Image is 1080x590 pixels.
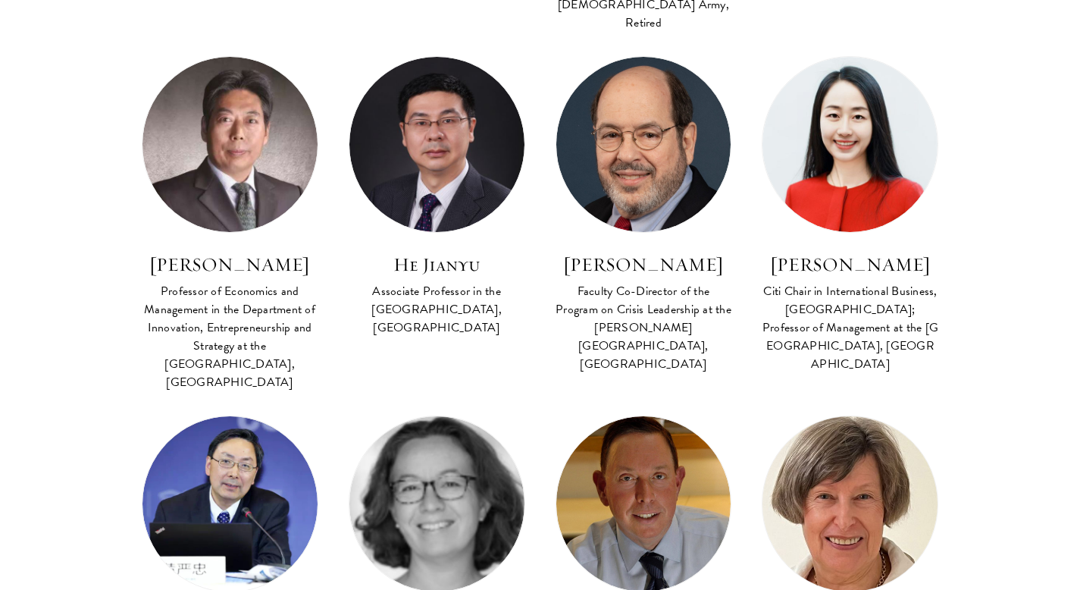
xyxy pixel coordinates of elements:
div: Professor of Economics and Management in the Department of Innovation, Entrepreneurship and Strat... [142,282,318,391]
div: Citi Chair in International Business, [GEOGRAPHIC_DATA]; Professor of Management at the [GEOGRAPH... [762,282,938,373]
a: [PERSON_NAME] Faculty Co-Director of the Program on Crisis Leadership at the [PERSON_NAME][GEOGRA... [556,56,732,375]
h3: He Jianyu [349,252,525,278]
h3: [PERSON_NAME] [142,252,318,278]
div: Faculty Co-Director of the Program on Crisis Leadership at the [PERSON_NAME][GEOGRAPHIC_DATA], [G... [556,282,732,373]
h3: [PERSON_NAME] [762,252,938,278]
a: [PERSON_NAME] Professor of Economics and Management in the Department of Innovation, Entrepreneur... [142,56,318,393]
a: He Jianyu Associate Professor in the [GEOGRAPHIC_DATA], [GEOGRAPHIC_DATA] [349,56,525,338]
div: Associate Professor in the [GEOGRAPHIC_DATA], [GEOGRAPHIC_DATA] [349,282,525,337]
a: [PERSON_NAME] Citi Chair in International Business, [GEOGRAPHIC_DATA]; Professor of Management at... [762,56,938,375]
h3: [PERSON_NAME] [556,252,732,278]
